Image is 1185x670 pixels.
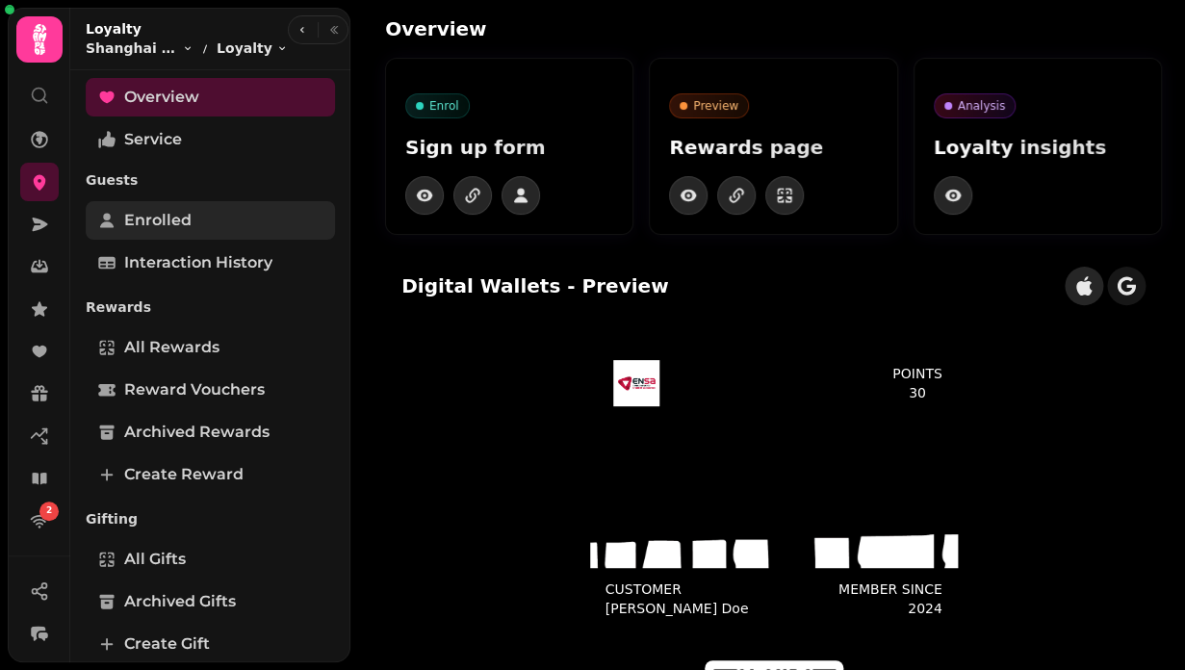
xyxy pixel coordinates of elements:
[20,502,59,540] a: 2
[124,632,210,656] span: Create Gift
[613,360,659,406] img: header
[838,580,942,599] p: Member since
[86,78,335,116] a: Overview
[124,336,219,359] span: All Rewards
[385,15,755,42] h2: Overview
[124,590,236,613] span: Archived Gifts
[86,120,335,159] a: Service
[669,134,877,161] p: Rewards page
[693,98,738,114] p: Preview
[86,19,288,39] h2: Loyalty
[124,378,265,401] span: Reward Vouchers
[958,98,1005,114] p: Analysis
[908,599,942,618] p: 2024
[46,504,52,518] span: 2
[86,163,335,197] p: Guests
[86,39,193,58] button: Shanghai Nightclub
[86,582,335,621] a: Archived Gifts
[934,134,1142,161] p: Loyalty insights
[86,290,335,324] p: Rewards
[86,540,335,579] a: All Gifts
[86,413,335,451] a: Archived Rewards
[86,502,335,536] p: Gifting
[605,599,749,618] p: [PERSON_NAME] Doe
[124,548,186,571] span: All Gifts
[892,364,942,383] p: points
[86,201,335,240] a: Enrolled
[86,39,178,58] span: Shanghai Nightclub
[86,371,335,409] a: Reward Vouchers
[86,625,335,663] a: Create Gift
[124,86,199,109] span: Overview
[909,383,926,402] p: 30
[217,39,288,58] button: Loyalty
[86,244,335,282] a: Interaction History
[401,272,668,299] h2: Digital Wallets - Preview
[605,580,749,599] p: Customer
[429,98,459,114] p: Enrol
[124,463,244,486] span: Create reward
[405,134,613,161] p: Sign up form
[86,455,335,494] a: Create reward
[86,328,335,367] a: All Rewards
[124,251,272,274] span: Interaction History
[124,421,270,444] span: Archived Rewards
[124,209,192,232] span: Enrolled
[86,39,288,58] nav: breadcrumb
[124,128,182,151] span: Service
